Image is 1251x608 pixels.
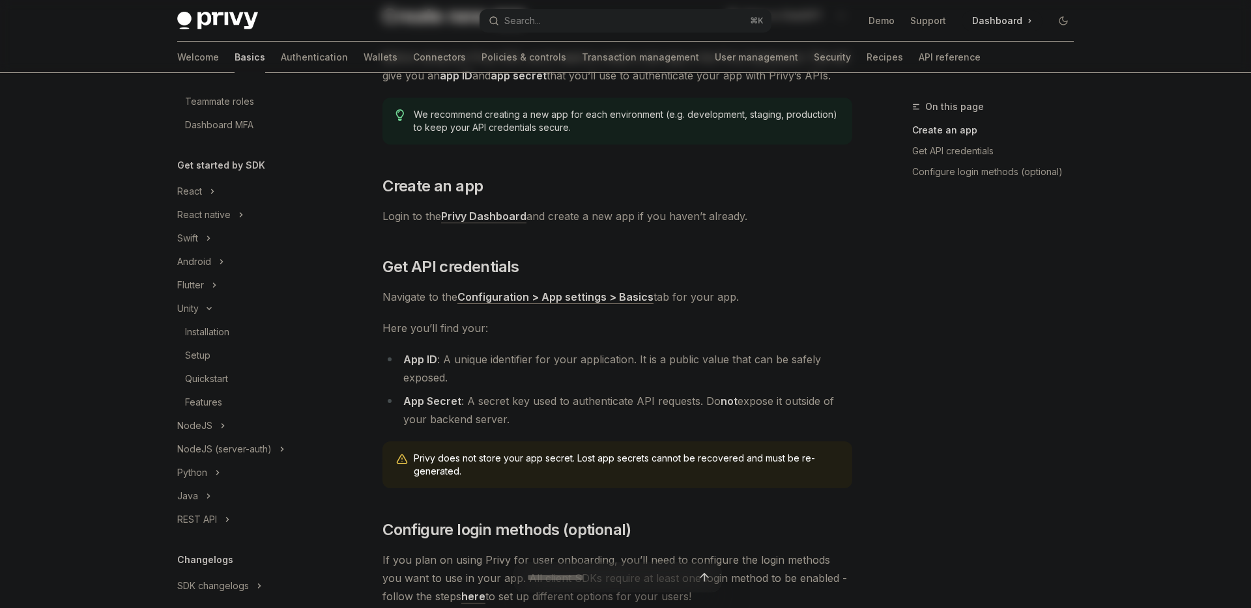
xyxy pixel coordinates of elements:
span: Login to the and create a new app if you haven’t already. [382,207,852,225]
span: Here you’ll find your: [382,319,852,337]
a: Welcome [177,42,219,73]
button: Send message [695,568,713,587]
li: : A secret key used to authenticate API requests. Do expose it outside of your backend server. [382,392,852,428]
div: Swift [177,230,198,246]
a: Configuration > App settings > Basics [457,290,654,304]
a: Transaction management [582,42,699,73]
button: Search...⌘K [480,9,771,33]
a: API reference [919,42,981,73]
a: Installation [167,320,334,344]
a: Basics [235,42,265,73]
a: Demo [869,14,895,27]
a: Dashboard MFA [167,113,334,137]
a: Teammate roles [167,90,334,113]
span: Get API credentials [382,256,519,277]
a: Dashboard [962,10,1042,31]
a: Privy Dashboard [441,210,526,223]
div: Java [177,488,198,504]
div: Setup [185,348,210,363]
strong: app ID [440,69,472,82]
a: Security [814,42,851,73]
strong: not [721,394,738,408]
div: Android [177,254,211,269]
a: Recipes [867,42,903,73]
a: Features [167,391,334,414]
a: User management [715,42,798,73]
div: NodeJS (server-auth) [177,441,272,457]
button: Toggle dark mode [1053,10,1074,31]
a: Policies & controls [482,42,566,73]
strong: App ID [403,353,437,366]
a: Configure login methods (optional) [912,161,1084,182]
h5: Changelogs [177,552,233,568]
div: Dashboard MFA [185,117,253,133]
a: Get API credentials [912,141,1084,161]
div: Features [185,394,222,410]
div: NodeJS [177,418,212,434]
a: Create an app [912,120,1084,141]
span: Navigate to the tab for your app. [382,288,852,306]
a: Setup [167,344,334,367]
svg: Warning [395,453,409,466]
a: Wallets [364,42,397,73]
div: Teammate roles [185,94,254,109]
strong: app secret [491,69,547,82]
strong: App Secret [403,394,461,408]
span: Configure login methods (optional) [382,519,631,540]
span: Create an app [382,176,483,197]
span: Dashboard [972,14,1022,27]
div: Search... [504,13,541,29]
a: Authentication [281,42,348,73]
svg: Tip [395,109,405,121]
div: Python [177,465,207,480]
div: SDK changelogs [177,578,249,594]
a: Quickstart [167,367,334,391]
span: On this page [925,99,984,115]
img: dark logo [177,12,258,30]
span: ⌘ K [750,16,764,26]
div: Flutter [177,277,204,293]
a: Support [910,14,946,27]
h5: Get started by SDK [177,158,265,173]
div: Unity [177,301,199,316]
div: Quickstart [185,371,228,387]
li: : A unique identifier for your application. It is a public value that can be safely exposed. [382,350,852,387]
div: REST API [177,512,217,527]
div: React [177,184,202,199]
a: Connectors [413,42,466,73]
span: Privy does not store your app secret. Lost app secrets cannot be recovered and must be re-generated. [414,452,839,478]
div: React native [177,207,231,223]
div: Installation [185,324,229,340]
span: We recommend creating a new app for each environment (e.g. development, staging, production) to k... [414,108,839,134]
span: If you plan on using Privy for user onboarding, you’ll need to configure the login methods you wa... [382,551,852,605]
